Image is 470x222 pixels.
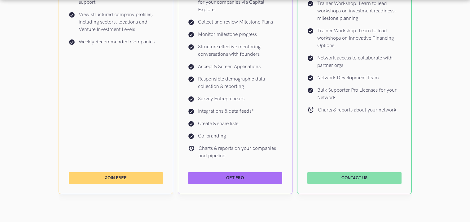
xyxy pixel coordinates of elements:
[79,38,155,46] p: Weekly Recommended Companies
[188,145,195,152] img: Coming soon icon
[198,76,282,90] p: Responsible demographic data collection & reporting
[188,108,194,115] img: Check icon
[198,31,257,38] p: Monitor milestone progress
[79,11,163,33] p: View structured company profiles, including sectors, locations and Venture Investment Levels
[198,95,244,103] p: Survey Entrepreneurs
[188,172,282,184] a: Get Pro
[307,87,314,94] img: Check icon
[317,74,379,82] p: Network Development Team
[69,12,75,18] img: Check icon
[198,120,238,128] p: Create & share lists
[198,19,273,26] p: Collect and review Milestone Plans
[307,172,402,184] a: Contact Us
[69,172,163,184] a: Join Free
[317,54,402,69] p: Network access to collaborate with partner orgs
[307,107,314,113] img: Coming soon icon
[188,96,194,102] img: Check icon
[307,55,314,61] img: Check icon
[188,19,194,25] img: Check icon
[198,63,261,71] p: Accept & Screen Applications
[188,44,194,50] img: Check icon
[318,107,396,114] p: Charts & reports about your network
[198,133,226,140] p: Co-branding
[317,87,402,102] p: Bulk Supporter Pro Licenses for your Network
[307,75,314,81] img: Check icon
[199,145,282,160] p: Charts & reports on your companies and pipeline
[307,28,314,34] img: Check icon
[188,121,194,127] img: Check icon
[188,76,194,82] img: Check icon
[188,133,194,139] img: Check icon
[188,64,194,70] img: Check icon
[307,1,314,7] img: Check icon
[69,39,75,45] img: Check icon
[188,32,194,38] img: Check icon
[317,27,402,50] p: Trainer Workshop: Learn to lead workshops on Innovative Financing Options
[198,108,254,115] p: Integrations & data feeds*
[198,43,282,58] p: Structure effective mentoring conversations with founders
